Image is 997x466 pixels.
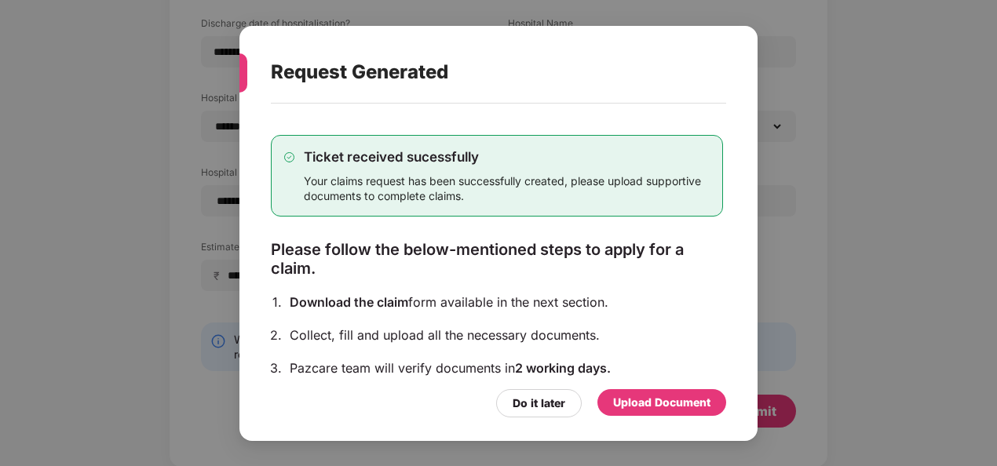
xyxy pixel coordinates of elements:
[290,359,723,376] div: Pazcare team will verify documents in
[613,393,710,410] div: Upload Document
[272,293,282,310] div: 1.
[284,151,294,162] img: svg+xml;base64,PHN2ZyB4bWxucz0iaHR0cDovL3d3dy53My5vcmcvMjAwMC9zdmciIHdpZHRoPSIxMy4zMzMiIGhlaWdodD...
[290,293,723,310] div: form available in the next section.
[271,42,688,103] div: Request Generated
[290,293,408,309] span: Download the claim
[515,359,611,375] span: 2 working days.
[270,359,282,376] div: 3.
[290,326,723,343] div: Collect, fill and upload all the necessary documents.
[271,239,723,277] div: Please follow the below-mentioned steps to apply for a claim.
[270,326,282,343] div: 2.
[304,147,710,165] div: Ticket received sucessfully
[304,173,710,202] div: Your claims request has been successfully created, please upload supportive documents to complete...
[513,394,565,411] div: Do it later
